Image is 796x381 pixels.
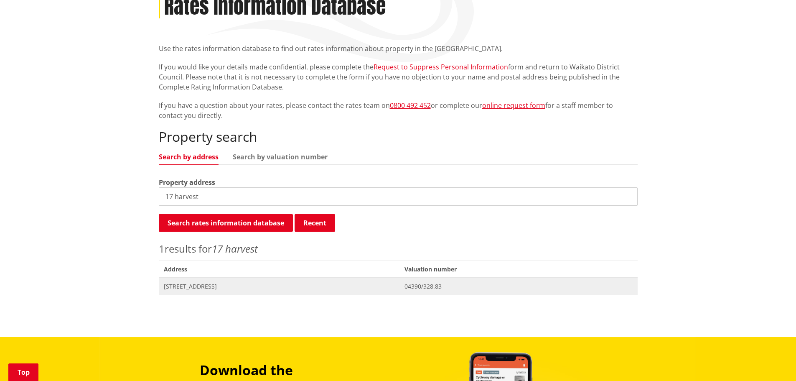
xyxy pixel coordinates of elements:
[374,62,508,72] a: Request to Suppress Personal Information
[295,214,335,232] button: Recent
[159,62,638,92] p: If you would like your details made confidential, please complete the form and return to Waikato ...
[159,261,400,278] span: Address
[164,282,395,291] span: [STREET_ADDRESS]
[159,187,638,206] input: e.g. Duke Street NGARUAWAHIA
[404,282,632,291] span: 04390/328.83
[399,261,637,278] span: Valuation number
[159,153,219,160] a: Search by address
[8,363,38,381] a: Top
[159,100,638,120] p: If you have a question about your rates, please contact the rates team on or complete our for a s...
[390,101,431,110] a: 0800 492 452
[159,242,165,256] span: 1
[159,241,638,256] p: results for
[159,214,293,232] button: Search rates information database
[159,43,638,54] p: Use the rates information database to find out rates information about property in the [GEOGRAPHI...
[159,278,638,295] a: [STREET_ADDRESS] 04390/328.83
[159,177,215,187] label: Property address
[758,346,788,376] iframe: Messenger Launcher
[233,153,328,160] a: Search by valuation number
[159,129,638,145] h2: Property search
[482,101,545,110] a: online request form
[212,242,258,256] em: 17 harvest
